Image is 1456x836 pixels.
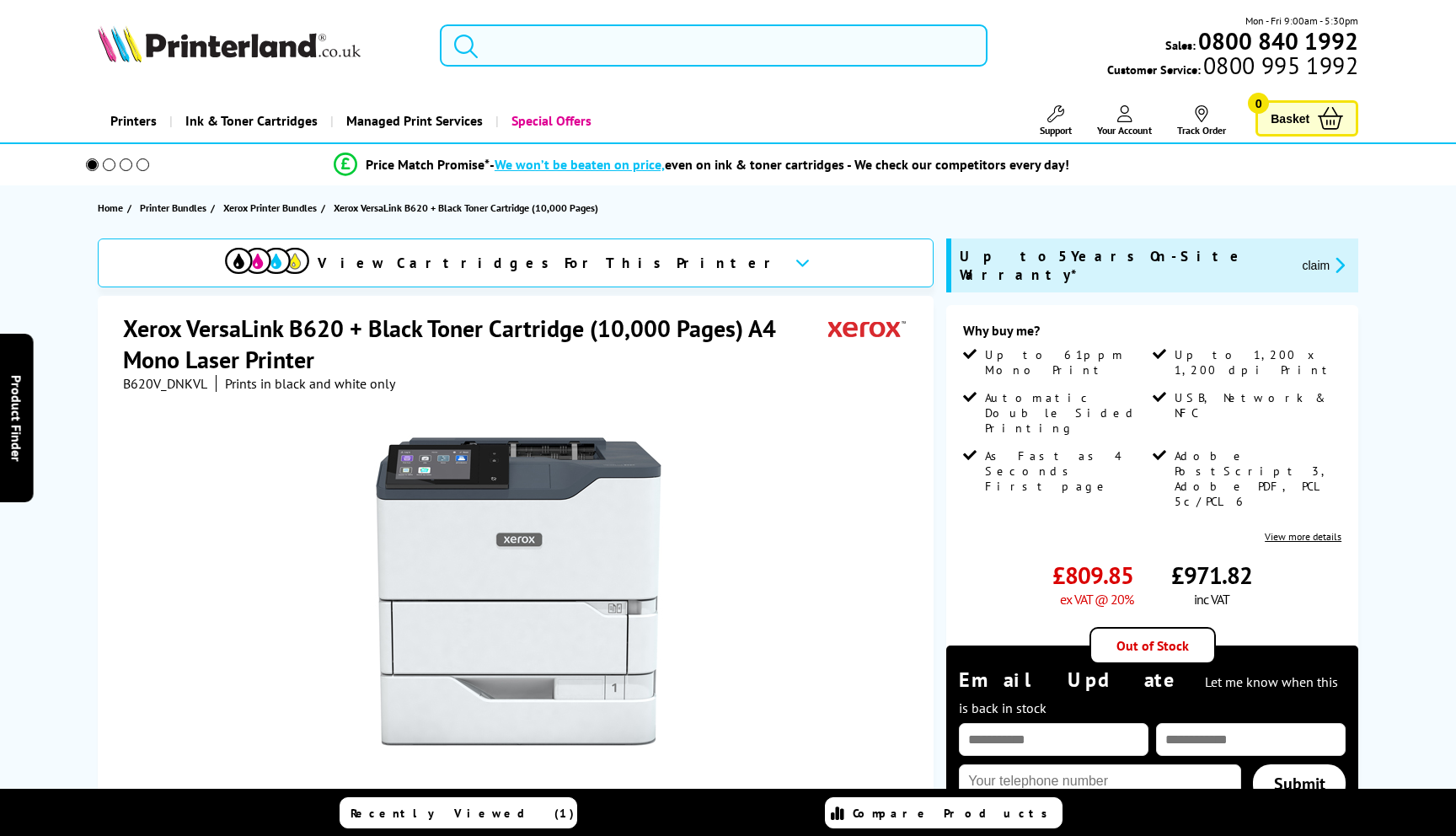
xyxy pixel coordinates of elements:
[140,199,206,217] span: Printer Bundles
[223,199,321,217] a: Xerox Printer Bundles
[330,99,495,142] a: Managed Print Services
[1052,560,1133,591] span: £809.85
[1107,57,1358,78] span: Customer Service:
[1255,100,1358,137] a: Basket 0
[495,156,665,173] span: We won’t be beaten on price,
[1175,347,1338,378] span: Up to 1,200 x 1,200 dpi Print
[98,99,169,142] a: Printers
[1271,107,1309,130] span: Basket
[1198,25,1358,56] b: 0800 840 1992
[825,797,1063,828] a: Compare Products
[169,99,330,142] a: Ink & Toner Cartridges
[351,806,575,821] span: Recently Viewed (1)
[1040,124,1072,137] span: Support
[959,667,1346,719] div: Email Update
[1175,448,1338,509] span: Adobe PostScript 3, Adobe PDF, PCL 5c/PCL 6
[960,247,1288,284] span: Up to 5 Years On-Site Warranty*
[828,313,906,344] img: Xerox
[1177,105,1226,137] a: Track Order
[495,99,604,142] a: Special Offers
[985,390,1148,436] span: Automatic Double Sided Printing
[8,375,25,462] span: Product Finder
[1175,390,1338,421] span: USB, Network & NFC
[1194,591,1229,608] span: inc VAT
[1040,105,1072,137] a: Support
[853,806,1057,821] span: Compare Products
[985,448,1148,494] span: As Fast as 4 Seconds First page
[353,426,683,756] img: Xerox VersaLink B620 + Black Toner Cartridge (10,000 Pages)
[1245,13,1358,29] span: Mon - Fri 9:00am - 5:30pm
[366,156,490,173] span: Price Match Promise*
[123,375,207,392] span: B620V_DNKVL
[490,156,1069,173] div: - even on ink & toner cartridges - We check our competitors every day!
[1097,105,1152,137] a: Your Account
[1097,124,1152,137] span: Your Account
[223,199,317,217] span: Xerox Printer Bundles
[1265,530,1341,543] a: View more details
[98,199,127,217] a: Home
[334,201,598,214] span: Xerox VersaLink B620 + Black Toner Cartridge (10,000 Pages)
[225,248,309,274] img: cmyk-icon.svg
[1253,764,1346,803] a: Submit
[1089,627,1216,664] div: Out of Stock
[963,322,1341,347] div: Why buy me?
[98,25,419,66] a: Printerland Logo
[959,764,1241,798] input: Your telephone number
[98,25,361,62] img: Printerland Logo
[123,313,829,375] h1: Xerox VersaLink B620 + Black Toner Cartridge (10,000 Pages) A4 Mono Laser Printer
[62,150,1341,180] li: modal_Promise
[340,797,577,828] a: Recently Viewed (1)
[1171,560,1252,591] span: £971.82
[225,375,395,392] i: Prints in black and white only
[185,99,318,142] span: Ink & Toner Cartridges
[318,254,781,272] span: View Cartridges For This Printer
[985,347,1148,378] span: Up to 61ppm Mono Print
[1165,37,1196,53] span: Sales:
[1298,255,1351,275] button: promo-description
[140,199,211,217] a: Printer Bundles
[98,199,123,217] span: Home
[1196,33,1358,49] a: 0800 840 1992
[959,673,1338,716] span: Let me know when this is back in stock
[1248,93,1269,114] span: 0
[1060,591,1133,608] span: ex VAT @ 20%
[1201,57,1358,73] span: 0800 995 1992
